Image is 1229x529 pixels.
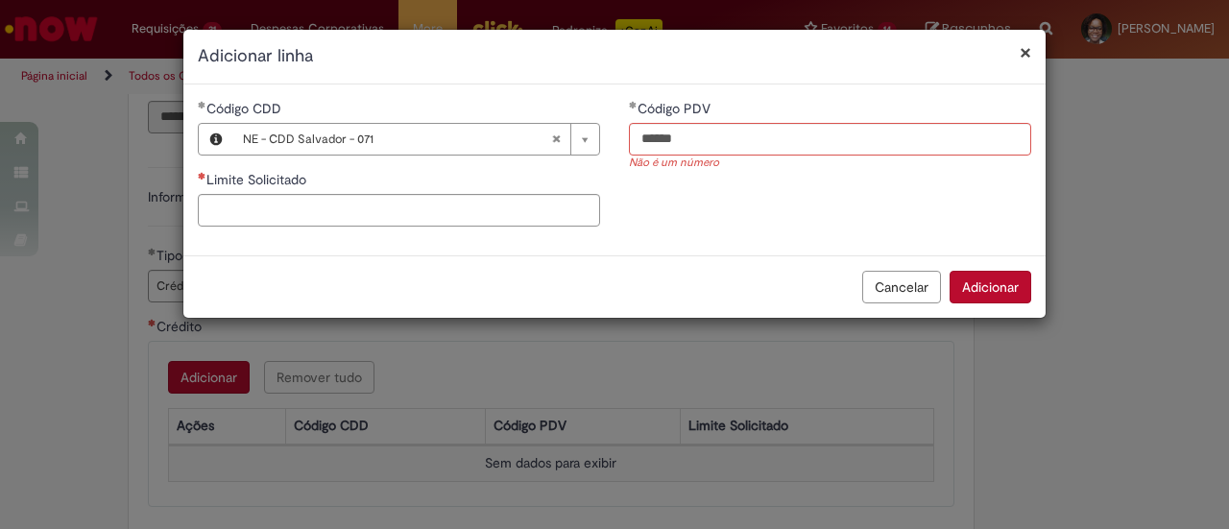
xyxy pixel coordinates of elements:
span: Obrigatório Preenchido [198,101,206,108]
span: Código PDV [638,100,714,117]
a: NE - CDD Salvador - 071Limpar campo Código CDD [233,124,599,155]
button: Código CDD, Visualizar este registro NE - CDD Salvador - 071 [199,124,233,155]
input: Código PDV [629,123,1031,156]
span: NE - CDD Salvador - 071 [243,124,551,155]
span: Necessários - Código CDD [206,100,285,117]
button: Cancelar [862,271,941,303]
div: Não é um número [629,156,1031,172]
abbr: Limpar campo Código CDD [542,124,570,155]
h2: Adicionar linha [198,44,1031,69]
span: Obrigatório Preenchido [629,101,638,108]
span: Limite Solicitado [206,171,310,188]
button: Fechar modal [1020,42,1031,62]
button: Adicionar [950,271,1031,303]
input: Limite Solicitado [198,194,600,227]
span: Necessários [198,172,206,180]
